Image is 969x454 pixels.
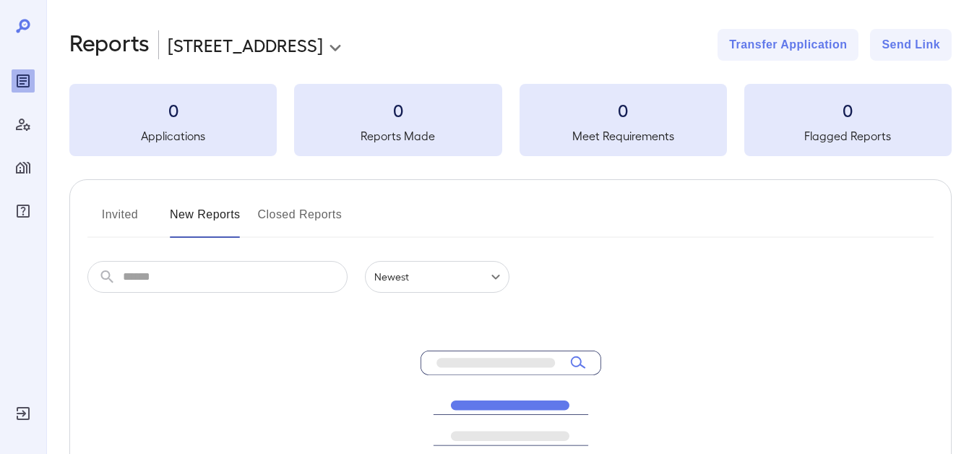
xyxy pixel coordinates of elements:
h2: Reports [69,29,150,61]
div: Log Out [12,402,35,425]
h5: Reports Made [294,127,501,145]
h5: Meet Requirements [520,127,727,145]
p: [STREET_ADDRESS] [168,33,323,56]
h3: 0 [69,98,277,121]
button: Closed Reports [258,203,343,238]
h3: 0 [520,98,727,121]
div: Newest [365,261,509,293]
h3: 0 [294,98,501,121]
div: Reports [12,69,35,93]
button: New Reports [170,203,241,238]
h5: Applications [69,127,277,145]
h3: 0 [744,98,952,121]
h5: Flagged Reports [744,127,952,145]
div: Manage Properties [12,156,35,179]
button: Invited [87,203,152,238]
div: Manage Users [12,113,35,136]
summary: 0Applications0Reports Made0Meet Requirements0Flagged Reports [69,84,952,156]
button: Send Link [870,29,952,61]
button: Transfer Application [718,29,858,61]
div: FAQ [12,200,35,223]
